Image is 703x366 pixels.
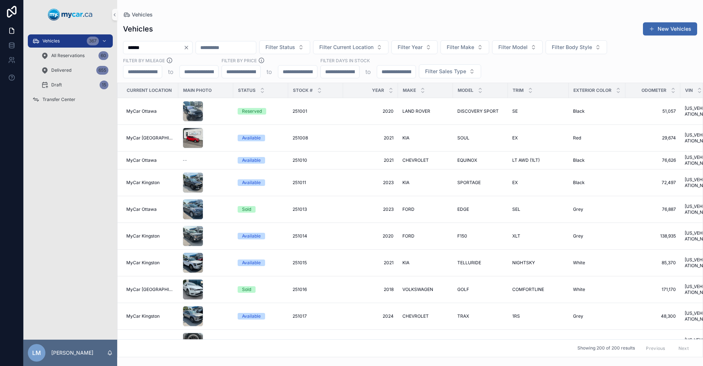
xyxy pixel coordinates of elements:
span: LAND ROVER [402,108,430,114]
a: 29,674 [630,135,676,141]
a: KIA [402,180,449,186]
span: Filter Year [398,44,423,51]
a: 72,497 [630,180,676,186]
div: Available [242,259,261,266]
div: Available [242,313,261,320]
span: Status [238,87,256,93]
span: 2023 [347,206,394,212]
a: MyCar [GEOGRAPHIC_DATA] [126,135,174,141]
a: 2021 [347,157,394,163]
a: 251001 [293,108,339,114]
span: FORD [402,233,414,239]
button: Select Button [492,40,543,54]
a: CHEVROLET [402,157,449,163]
span: Main Photo [183,87,212,93]
span: 251011 [293,180,306,186]
a: MyCar Kingston [126,233,174,239]
span: DISCOVERY SPORT [457,108,499,114]
a: 251013 [293,206,339,212]
span: 251017 [293,313,307,319]
div: Reserved [242,108,262,115]
a: MyCar Kingston [126,180,174,186]
div: 655 [96,66,108,75]
a: LAND ROVER [402,108,449,114]
a: MyCar [GEOGRAPHIC_DATA] [126,287,174,292]
span: MyCar Kingston [126,313,160,319]
a: SOUL [457,135,503,141]
a: Sold [238,286,284,293]
a: EDGE [457,206,503,212]
a: SE [512,108,564,114]
span: Model [458,87,473,93]
span: NIGHTSKY [512,260,535,266]
span: Current Location [127,87,172,93]
span: GOLF [457,287,469,292]
span: MyCar Kingston [126,260,160,266]
a: GOLF [457,287,503,292]
a: Grey [573,233,621,239]
a: White [573,260,621,266]
span: Red [573,135,581,141]
button: Select Button [259,40,310,54]
a: F150 [457,233,503,239]
button: New Vehicles [643,22,697,36]
a: XLT [512,233,564,239]
a: 251017 [293,313,339,319]
p: to [267,67,272,76]
a: 251015 [293,260,339,266]
span: Filter Sales Type [425,68,466,75]
span: Grey [573,313,583,319]
span: 251008 [293,135,308,141]
span: Filter Model [498,44,528,51]
a: Available [238,157,284,164]
a: 2024 [347,313,394,319]
span: 251010 [293,157,307,163]
a: KIA [402,135,449,141]
span: TRAX [457,313,469,319]
a: 2020 [347,233,394,239]
span: SE [512,108,518,114]
div: 15 [100,81,108,89]
span: Showing 200 of 200 results [577,346,635,351]
span: 2018 [347,287,394,292]
a: 251010 [293,157,339,163]
span: Grey [573,206,583,212]
span: Transfer Center [42,97,75,102]
span: 48,300 [630,313,676,319]
label: Filter By Mileage [123,57,165,64]
a: 76,626 [630,157,676,163]
span: Odometer [641,87,666,93]
a: EX [512,180,564,186]
span: 85,370 [630,260,676,266]
span: MyCar Ottawa [126,206,157,212]
div: Sold [242,286,251,293]
span: LT AWD (1LT) [512,157,540,163]
button: Clear [183,45,192,51]
a: 51,057 [630,108,676,114]
span: MyCar Kingston [126,233,160,239]
a: SEL [512,206,564,212]
a: MyCar Kingston [126,260,174,266]
span: MyCar Ottawa [126,108,157,114]
a: 2021 [347,135,394,141]
a: 138,935 [630,233,676,239]
span: Draft [51,82,62,88]
a: VOLKSWAGEN [402,287,449,292]
a: All Reservations60 [37,49,113,62]
a: Available [238,135,284,141]
a: Available [238,179,284,186]
a: 251011 [293,180,339,186]
span: Black [573,180,585,186]
a: TELLURIDE [457,260,503,266]
span: Filter Status [265,44,295,51]
span: 251016 [293,287,307,292]
span: White [573,287,585,292]
a: NIGHTSKY [512,260,564,266]
a: Grey [573,313,621,319]
div: Available [242,157,261,164]
a: FORD [402,206,449,212]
